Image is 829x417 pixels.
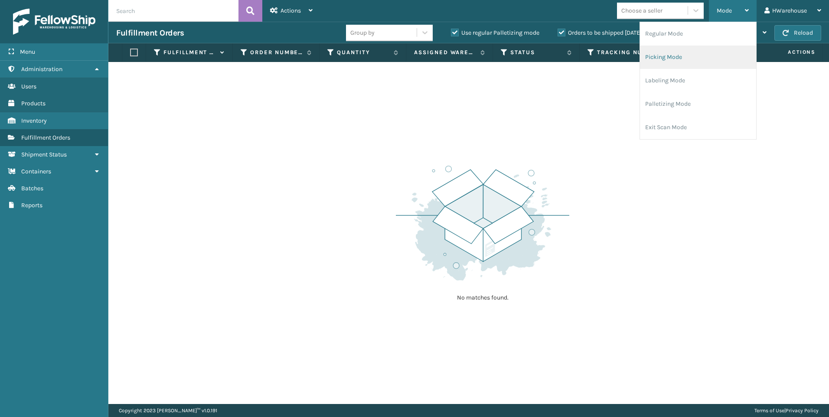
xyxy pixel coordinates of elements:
[21,117,47,124] span: Inventory
[621,6,663,15] div: Choose a seller
[640,46,756,69] li: Picking Mode
[20,48,35,55] span: Menu
[21,83,36,90] span: Users
[21,202,42,209] span: Reports
[760,45,821,59] span: Actions
[21,185,43,192] span: Batches
[163,49,216,56] label: Fulfillment Order Id
[640,69,756,92] li: Labeling Mode
[786,407,819,414] a: Privacy Policy
[13,9,95,35] img: logo
[640,116,756,139] li: Exit Scan Mode
[116,28,184,38] h3: Fulfillment Orders
[717,7,732,14] span: Mode
[451,29,539,36] label: Use regular Palletizing mode
[754,404,819,417] div: |
[597,49,649,56] label: Tracking Number
[558,29,642,36] label: Orders to be shipped [DATE]
[774,25,821,41] button: Reload
[21,65,62,73] span: Administration
[640,22,756,46] li: Regular Mode
[21,100,46,107] span: Products
[281,7,301,14] span: Actions
[21,151,67,158] span: Shipment Status
[21,168,51,175] span: Containers
[250,49,303,56] label: Order Number
[119,404,217,417] p: Copyright 2023 [PERSON_NAME]™ v 1.0.191
[754,407,784,414] a: Terms of Use
[337,49,389,56] label: Quantity
[510,49,563,56] label: Status
[640,92,756,116] li: Palletizing Mode
[21,134,70,141] span: Fulfillment Orders
[350,28,375,37] div: Group by
[414,49,476,56] label: Assigned Warehouse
